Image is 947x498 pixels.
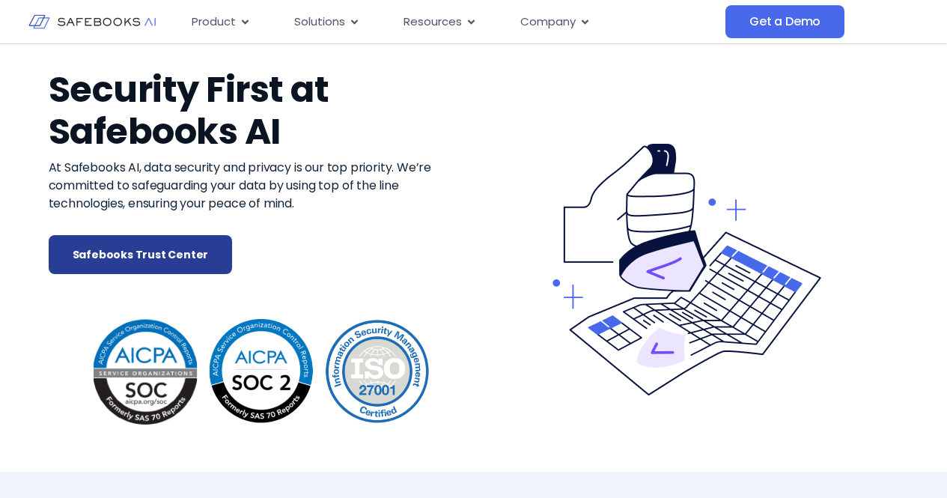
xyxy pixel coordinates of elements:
[180,7,725,37] div: Menu Toggle
[73,247,209,262] span: Safebooks Trust Center
[725,5,844,38] a: Get a Demo
[180,7,725,37] nav: Menu
[49,69,474,153] h2: Security First at Safebooks AI
[520,13,576,31] span: Company
[749,14,820,29] span: Get a Demo
[49,235,233,274] a: Safebooks Trust Center
[49,159,474,213] p: At Safebooks AI, data security and privacy is our top priority. We’re committed to safeguarding y...
[550,133,823,406] img: Safebooks Security 2
[404,13,462,31] span: Resources
[94,319,429,424] img: Safebooks Security 1
[294,13,345,31] span: Solutions
[192,13,236,31] span: Product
